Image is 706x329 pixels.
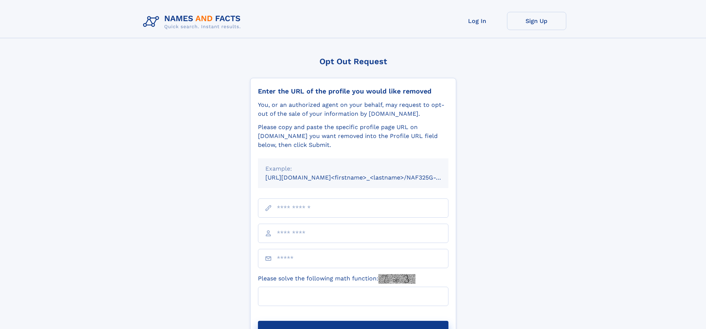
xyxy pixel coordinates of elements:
[140,12,247,32] img: Logo Names and Facts
[507,12,566,30] a: Sign Up
[265,174,463,181] small: [URL][DOMAIN_NAME]<firstname>_<lastname>/NAF325G-xxxxxxxx
[258,274,415,284] label: Please solve the following math function:
[258,101,448,118] div: You, or an authorized agent on your behalf, may request to opt-out of the sale of your informatio...
[265,164,441,173] div: Example:
[258,123,448,149] div: Please copy and paste the specific profile page URL on [DOMAIN_NAME] you want removed into the Pr...
[250,57,456,66] div: Opt Out Request
[258,87,448,95] div: Enter the URL of the profile you would like removed
[448,12,507,30] a: Log In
